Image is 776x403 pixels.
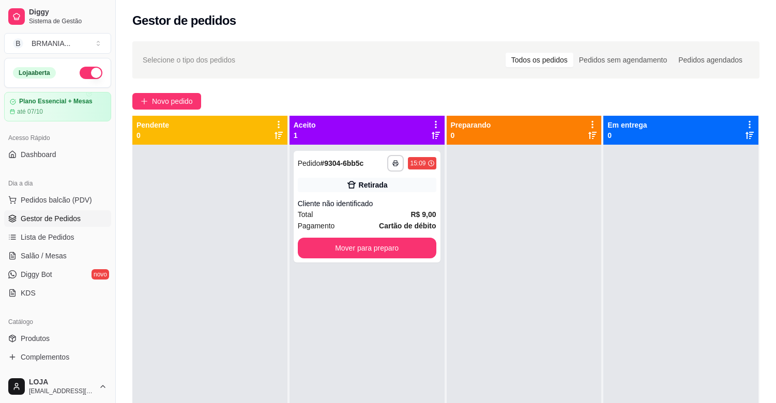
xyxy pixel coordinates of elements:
[13,38,23,49] span: B
[19,98,93,105] article: Plano Essencial + Mesas
[21,352,69,362] span: Complementos
[136,130,169,141] p: 0
[29,17,107,25] span: Sistema de Gestão
[320,159,363,167] strong: # 9304-6bb5c
[21,269,52,280] span: Diggy Bot
[294,120,316,130] p: Aceito
[4,314,111,330] div: Catálogo
[673,53,748,67] div: Pedidos agendados
[21,232,74,242] span: Lista de Pedidos
[298,209,313,220] span: Total
[4,285,111,301] a: KDS
[4,266,111,283] a: Diggy Botnovo
[4,349,111,365] a: Complementos
[21,251,67,261] span: Salão / Mesas
[21,149,56,160] span: Dashboard
[298,198,436,209] div: Cliente não identificado
[21,213,81,224] span: Gestor de Pedidos
[298,159,321,167] span: Pedido
[379,222,436,230] strong: Cartão de débito
[132,93,201,110] button: Novo pedido
[4,247,111,264] a: Salão / Mesas
[451,130,491,141] p: 0
[4,33,111,54] button: Select a team
[21,288,36,298] span: KDS
[136,120,169,130] p: Pendente
[32,38,70,49] div: BRMANIA ...
[4,330,111,347] a: Produtos
[4,374,111,399] button: LOJA[EMAIL_ADDRESS][DOMAIN_NAME]
[410,210,436,219] strong: R$ 9,00
[4,210,111,227] a: Gestor de Pedidos
[4,192,111,208] button: Pedidos balcão (PDV)
[4,175,111,192] div: Dia a dia
[573,53,673,67] div: Pedidos sem agendamento
[410,159,425,167] div: 15:09
[21,333,50,344] span: Produtos
[4,229,111,245] a: Lista de Pedidos
[80,67,102,79] button: Alterar Status
[506,53,573,67] div: Todos os pedidos
[141,98,148,105] span: plus
[21,195,92,205] span: Pedidos balcão (PDV)
[17,107,43,116] article: até 07/10
[29,387,95,395] span: [EMAIL_ADDRESS][DOMAIN_NAME]
[298,220,335,231] span: Pagamento
[4,130,111,146] div: Acesso Rápido
[451,120,491,130] p: Preparando
[4,146,111,163] a: Dashboard
[607,120,647,130] p: Em entrega
[4,92,111,121] a: Plano Essencial + Mesasaté 07/10
[29,378,95,387] span: LOJA
[294,130,316,141] p: 1
[29,8,107,17] span: Diggy
[143,54,235,66] span: Selecione o tipo dos pedidos
[359,180,388,190] div: Retirada
[298,238,436,258] button: Mover para preparo
[152,96,193,107] span: Novo pedido
[132,12,236,29] h2: Gestor de pedidos
[13,67,56,79] div: Loja aberta
[607,130,647,141] p: 0
[4,4,111,29] a: DiggySistema de Gestão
